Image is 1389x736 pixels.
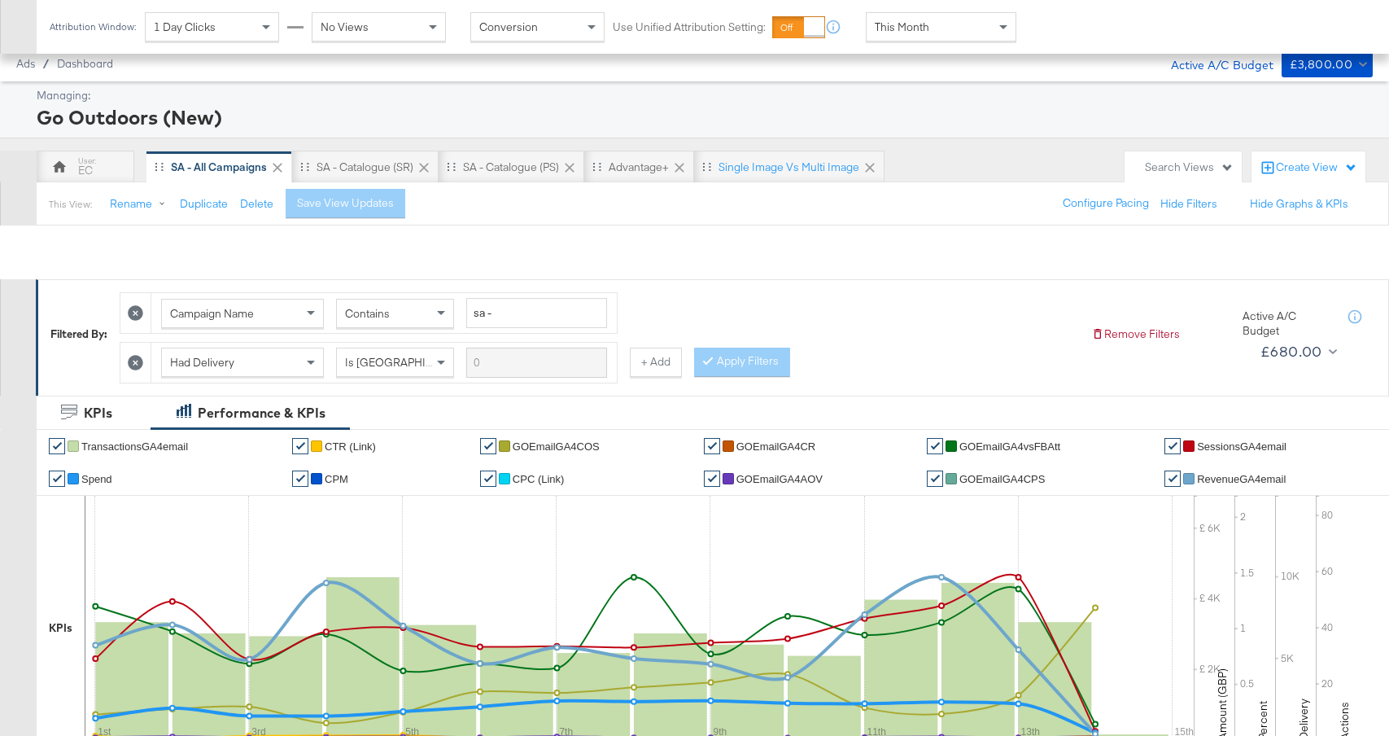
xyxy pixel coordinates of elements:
div: KPIs [84,404,112,423]
div: Active A/C Budget [1243,309,1332,339]
span: GOEmailGA4AOV [736,473,823,485]
span: CTR (Link) [325,440,376,453]
span: CPC (Link) [513,473,565,485]
a: ✔ [927,438,943,454]
div: This View: [49,198,92,211]
button: + Add [630,348,682,377]
span: GOEmailGA4COS [513,440,600,453]
div: Single Image vs Multi Image [719,160,859,175]
label: Use Unified Attribution Setting: [613,20,766,35]
span: This Month [875,20,929,34]
a: ✔ [480,471,496,487]
span: CPM [325,473,348,485]
a: ✔ [292,471,308,487]
span: 1 Day Clicks [154,20,216,34]
div: Filtered By: [50,326,107,342]
button: £680.00 [1254,339,1341,365]
span: Had Delivery [170,355,234,370]
div: Create View [1276,160,1357,176]
input: Enter a search term [466,348,607,378]
div: £680.00 [1260,340,1322,364]
button: Rename [98,190,183,219]
span: Campaign Name [170,306,254,321]
a: ✔ [49,471,65,487]
div: SA - Catalogue (PS) [463,160,559,175]
a: ✔ [1164,438,1181,454]
a: ✔ [480,438,496,454]
a: ✔ [704,471,720,487]
div: Active A/C Budget [1154,51,1273,76]
div: Go Outdoors (New) [37,103,1369,131]
span: GOEmailGA4CR [736,440,816,453]
button: £3,800.00 [1282,51,1373,77]
span: No Views [321,20,369,34]
a: Dashboard [57,57,113,70]
span: / [35,57,57,70]
button: Delete [240,196,273,212]
div: SA - All Campaigns [171,160,267,175]
a: ✔ [704,438,720,454]
div: Drag to reorder tab [592,162,601,171]
div: £3,800.00 [1290,55,1353,75]
div: Performance & KPIs [198,404,325,423]
div: Search Views [1145,160,1234,175]
span: SessionsGA4email [1197,440,1286,453]
a: ✔ [1164,471,1181,487]
div: KPIs [49,620,72,636]
button: Hide Filters [1160,196,1217,212]
span: Spend [81,473,112,485]
a: ✔ [292,438,308,454]
input: Enter a search term [466,298,607,328]
span: GOEmailGA4vsFBAtt [959,440,1060,453]
span: GOEmailGA4CPS [959,473,1045,485]
div: Attribution Window: [49,21,137,33]
button: Hide Graphs & KPIs [1250,196,1348,212]
span: Ads [16,57,35,70]
div: EC [78,163,93,178]
button: Remove Filters [1091,326,1180,342]
div: SA - Catalogue (SR) [317,160,413,175]
a: ✔ [49,438,65,454]
span: Contains [345,306,390,321]
span: Is [GEOGRAPHIC_DATA] [345,355,470,370]
div: Drag to reorder tab [447,162,456,171]
span: TransactionsGA4email [81,440,188,453]
div: Managing: [37,88,1369,103]
span: RevenueGA4email [1197,473,1286,485]
a: ✔ [927,471,943,487]
div: Drag to reorder tab [702,162,711,171]
button: Duplicate [180,196,228,212]
div: Drag to reorder tab [155,162,164,171]
div: Advantage+ [609,160,669,175]
button: Configure Pacing [1051,189,1160,218]
span: Conversion [479,20,538,34]
div: Drag to reorder tab [300,162,309,171]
